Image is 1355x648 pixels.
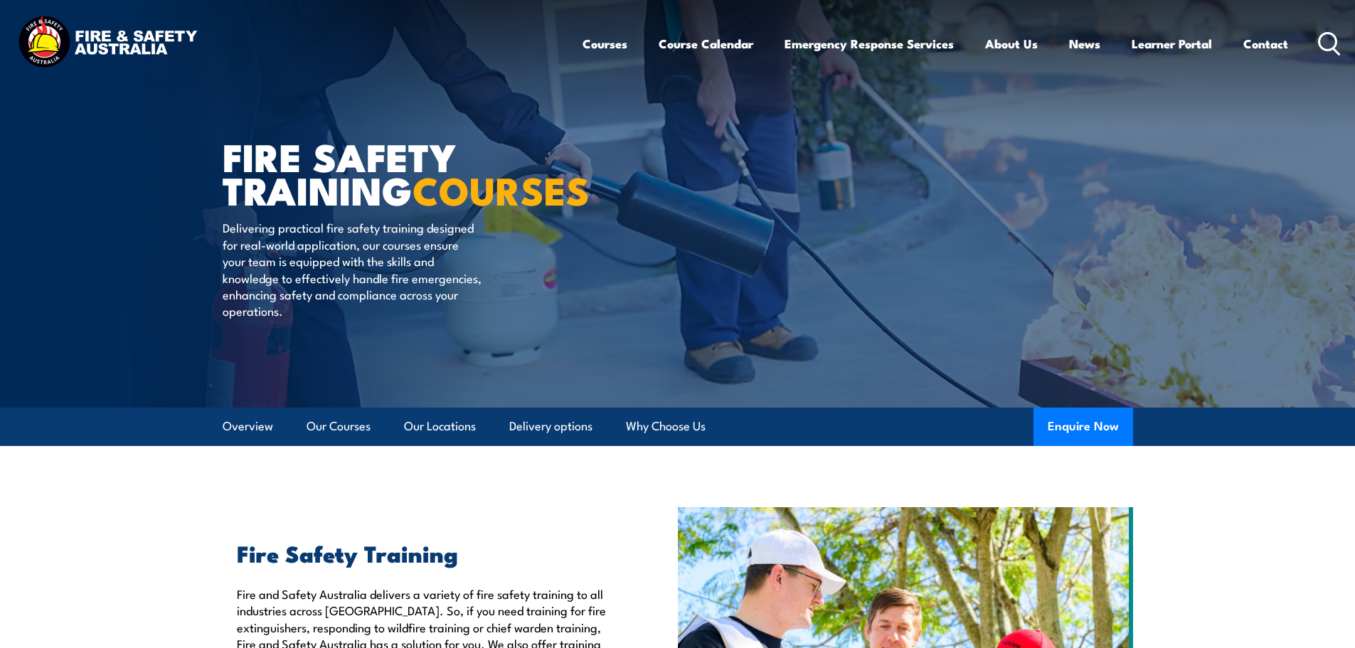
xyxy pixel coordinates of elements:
[583,25,627,63] a: Courses
[307,408,371,445] a: Our Courses
[223,408,273,445] a: Overview
[413,159,590,218] strong: COURSES
[1069,25,1100,63] a: News
[985,25,1038,63] a: About Us
[659,25,753,63] a: Course Calendar
[404,408,476,445] a: Our Locations
[1132,25,1212,63] a: Learner Portal
[1243,25,1288,63] a: Contact
[223,139,574,206] h1: FIRE SAFETY TRAINING
[785,25,954,63] a: Emergency Response Services
[237,543,612,563] h2: Fire Safety Training
[1033,408,1133,446] button: Enquire Now
[223,219,482,319] p: Delivering practical fire safety training designed for real-world application, our courses ensure...
[509,408,593,445] a: Delivery options
[626,408,706,445] a: Why Choose Us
